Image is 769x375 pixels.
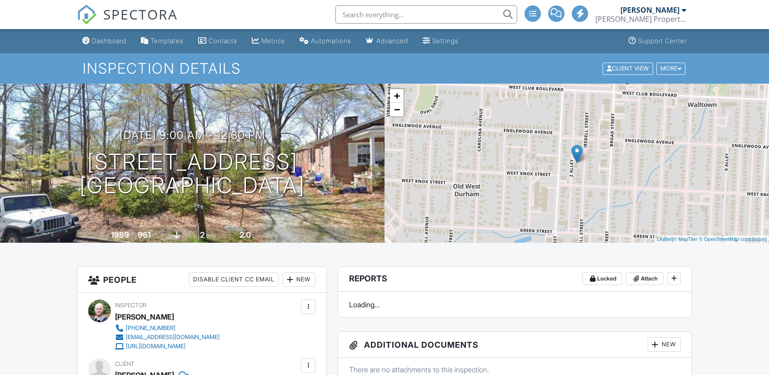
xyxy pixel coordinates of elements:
[296,33,355,50] a: Automations (Advanced)
[699,236,767,242] a: © OpenStreetMap contributors
[602,65,655,71] a: Client View
[200,230,205,240] div: 2
[115,324,220,333] a: [PHONE_NUMBER]
[115,342,220,351] a: [URL][DOMAIN_NAME]
[206,232,231,239] span: bedrooms
[80,150,305,198] h1: [STREET_ADDRESS] [GEOGRAPHIC_DATA]
[595,15,686,24] div: Sheldahl Property Inspections
[390,89,404,103] a: Zoom in
[195,33,241,50] a: Contacts
[335,5,517,24] input: Search everything...
[209,37,237,45] div: Contacts
[126,325,175,332] div: [PHONE_NUMBER]
[115,302,146,309] span: Inspector
[138,230,151,240] div: 961
[100,232,110,239] span: Built
[376,37,408,45] div: Advanced
[432,37,459,45] div: Settings
[92,37,126,45] div: Dashboard
[282,272,315,287] div: New
[137,33,187,50] a: Templates
[83,60,686,76] h1: Inspection Details
[390,103,404,116] a: Zoom out
[654,235,769,243] div: |
[126,334,220,341] div: [EMAIL_ADDRESS][DOMAIN_NAME]
[656,62,686,75] div: More
[657,236,672,242] a: Leaflet
[673,236,698,242] a: © MapTiler
[311,37,351,45] div: Automations
[126,343,185,350] div: [URL][DOMAIN_NAME]
[103,5,178,24] span: SPECTORA
[338,332,692,358] h3: Additional Documents
[349,365,681,375] p: There are no attachments to this inspection.
[362,33,412,50] a: Advanced
[152,232,165,239] span: sq. ft.
[625,33,690,50] a: Support Center
[603,62,653,75] div: Client View
[115,360,135,367] span: Client
[638,37,687,45] div: Support Center
[111,230,129,240] div: 1989
[261,37,285,45] div: Metrics
[181,232,191,239] span: slab
[79,33,130,50] a: Dashboard
[77,267,326,293] h3: People
[77,12,178,31] a: SPECTORA
[252,232,278,239] span: bathrooms
[648,337,681,352] div: New
[240,230,251,240] div: 2.0
[248,33,289,50] a: Metrics
[115,310,174,324] div: [PERSON_NAME]
[419,33,462,50] a: Settings
[77,5,97,25] img: The Best Home Inspection Software - Spectora
[120,129,265,141] h3: [DATE] 9:00 am - 12:30 pm
[189,272,279,287] div: Disable Client CC Email
[620,5,679,15] div: [PERSON_NAME]
[115,333,220,342] a: [EMAIL_ADDRESS][DOMAIN_NAME]
[150,37,184,45] div: Templates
